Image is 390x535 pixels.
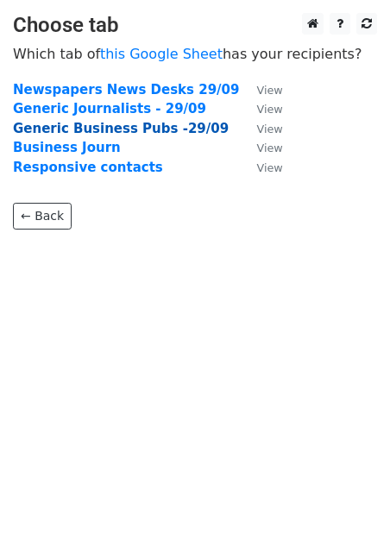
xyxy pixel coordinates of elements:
small: View [256,161,282,174]
a: Newspapers News Desks 29/09 [13,82,239,98]
small: View [256,103,282,116]
small: View [256,142,282,154]
a: Generic Journalists - 29/09 [13,101,206,116]
iframe: Chat Widget [304,452,390,535]
a: View [239,160,282,175]
h3: Choose tab [13,13,377,38]
small: View [256,123,282,135]
a: Generic Business Pubs -29/09 [13,121,229,136]
a: Business Journ [13,140,121,155]
a: View [239,82,282,98]
a: Responsive contacts [13,160,163,175]
a: this Google Sheet [100,46,223,62]
p: Which tab of has your recipients? [13,45,377,63]
a: View [239,101,282,116]
a: View [239,121,282,136]
a: View [239,140,282,155]
a: ← Back [13,203,72,230]
small: View [256,84,282,97]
